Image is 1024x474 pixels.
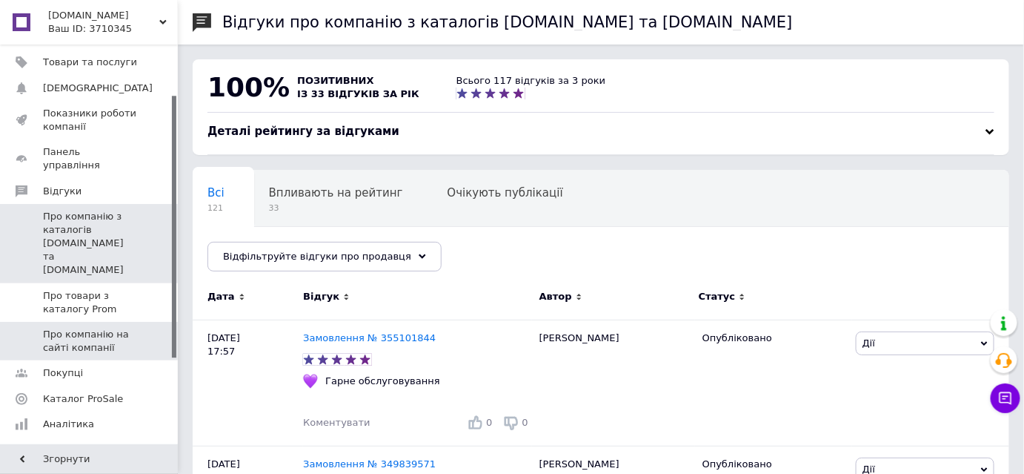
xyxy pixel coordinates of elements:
span: Коментувати [303,417,370,428]
span: Всі [207,186,225,200]
span: Euro-tekhnika.com.ua [48,9,159,22]
span: Опубліковані без комен... [207,243,358,256]
div: Ваш ID: 3710345 [48,22,178,36]
span: Дії [862,338,875,349]
div: Гарне обслуговування [322,375,443,388]
span: із 33 відгуків за рік [297,88,419,99]
span: Каталог ProSale [43,392,123,406]
div: Опубліковані без коментаря [193,227,388,283]
span: 121 [207,203,225,214]
span: Відфільтруйте відгуки про продавця [223,251,411,262]
span: Про товари з каталогу Prom [43,289,137,316]
h1: Відгуки про компанію з каталогів [DOMAIN_NAME] та [DOMAIN_NAME] [222,13,793,31]
a: Замовлення № 349839571 [303,458,436,470]
span: Товари та послуги [43,56,137,69]
img: :purple_heart: [303,374,318,389]
div: [PERSON_NAME] [532,320,695,446]
div: [DATE] 17:57 [193,320,303,446]
button: Чат з покупцем [991,384,1020,413]
span: Показники роботи компанії [43,107,137,134]
span: 33 [269,203,403,214]
span: 100% [207,72,290,102]
span: Очікують публікації [448,186,563,200]
span: Відгук [303,290,339,303]
div: Всього 117 відгуків за 3 роки [456,74,606,88]
span: Статус [699,290,736,303]
span: позитивних [297,75,374,86]
span: Деталі рейтингу за відгуками [207,125,399,138]
span: Автор [539,290,572,303]
span: Аналітика [43,418,94,431]
span: Впливають на рейтинг [269,186,403,200]
span: Дата [207,290,235,303]
span: [DEMOGRAPHIC_DATA] [43,82,153,95]
a: Замовлення № 355101844 [303,332,436,343]
div: Опубліковано [702,458,845,471]
span: 0 [486,417,492,428]
div: Деталі рейтингу за відгуками [207,124,994,139]
span: Панель управління [43,145,137,172]
div: Коментувати [303,416,370,429]
span: Покупці [43,366,83,380]
span: Інструменти веб-майстра та SEO [43,443,137,470]
span: 0 [522,417,528,428]
span: Відгуки [43,185,82,198]
span: Про компанію з каталогів [DOMAIN_NAME] та [DOMAIN_NAME] [43,210,137,277]
div: Опубліковано [702,332,845,345]
span: Про компанію на сайті компанії [43,328,137,355]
